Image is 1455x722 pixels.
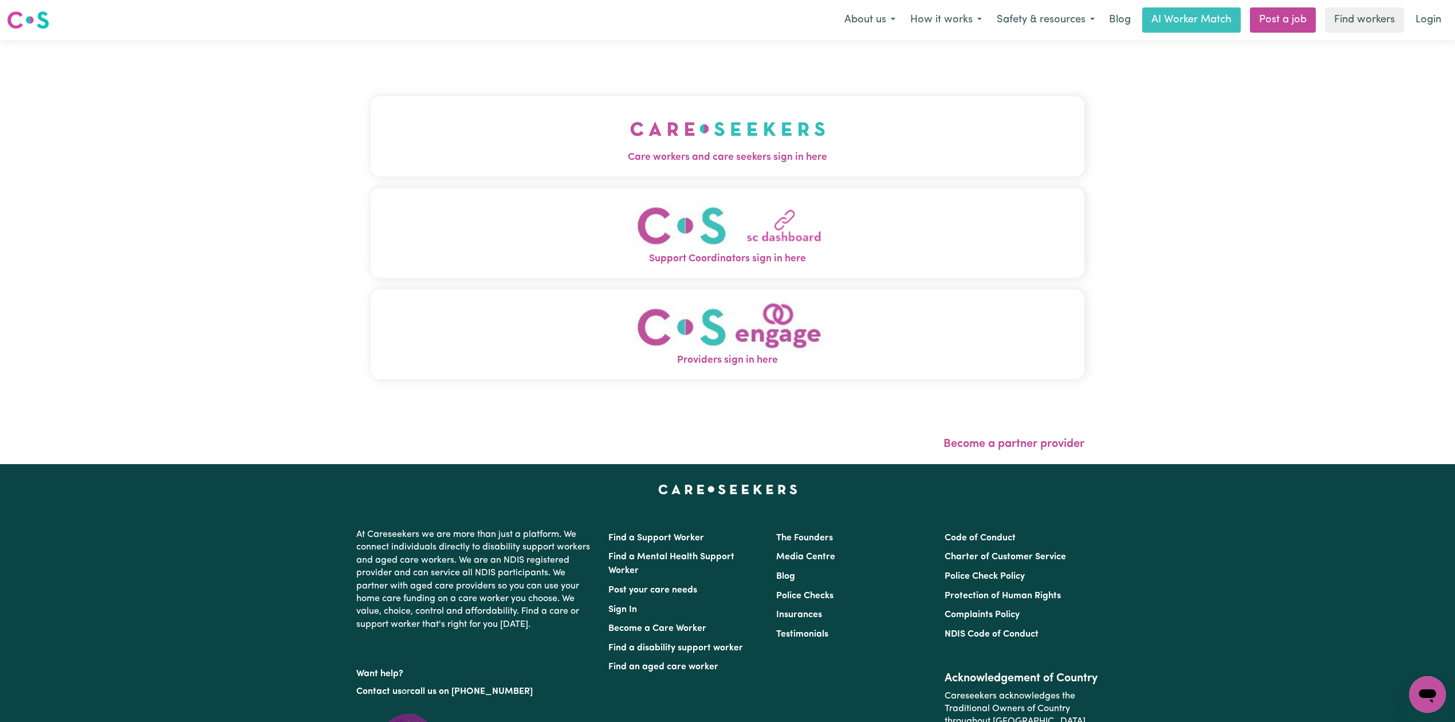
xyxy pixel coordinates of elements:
a: Media Centre [776,552,835,562]
button: About us [837,8,903,32]
span: Providers sign in here [371,353,1084,368]
img: Careseekers logo [7,10,49,30]
a: Testimonials [776,630,828,639]
iframe: Button to launch messaging window [1409,676,1446,713]
a: Sign In [608,605,637,614]
a: Become a Care Worker [608,624,706,633]
a: Insurances [776,610,822,619]
h2: Acknowledgement of Country [945,672,1099,685]
a: Find an aged care worker [608,662,718,672]
a: Careseekers home page [658,485,797,494]
a: NDIS Code of Conduct [945,630,1039,639]
button: Safety & resources [989,8,1102,32]
a: AI Worker Match [1142,7,1241,33]
a: Protection of Human Rights [945,591,1061,601]
a: call us on [PHONE_NUMBER] [410,687,533,696]
a: Login [1409,7,1448,33]
p: At Careseekers we are more than just a platform. We connect individuals directly to disability su... [356,524,595,635]
button: How it works [903,8,989,32]
a: Find a disability support worker [608,643,743,653]
a: Become a partner provider [943,438,1084,450]
button: Support Coordinators sign in here [371,188,1084,278]
a: Police Checks [776,591,833,601]
a: Blog [776,572,795,581]
p: Want help? [356,663,595,680]
button: Providers sign in here [371,289,1084,379]
a: Find workers [1325,7,1404,33]
a: Find a Support Worker [608,533,704,543]
span: Care workers and care seekers sign in here [371,150,1084,165]
a: Code of Conduct [945,533,1016,543]
a: The Founders [776,533,833,543]
p: or [356,681,595,703]
a: Complaints Policy [945,610,1020,619]
a: Post your care needs [608,586,697,595]
a: Careseekers logo [7,7,49,33]
button: Care workers and care seekers sign in here [371,96,1084,176]
a: Police Check Policy [945,572,1025,581]
a: Contact us [356,687,402,696]
a: Charter of Customer Service [945,552,1066,562]
span: Support Coordinators sign in here [371,252,1084,266]
a: Blog [1102,7,1138,33]
a: Find a Mental Health Support Worker [608,552,734,575]
a: Post a job [1250,7,1316,33]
